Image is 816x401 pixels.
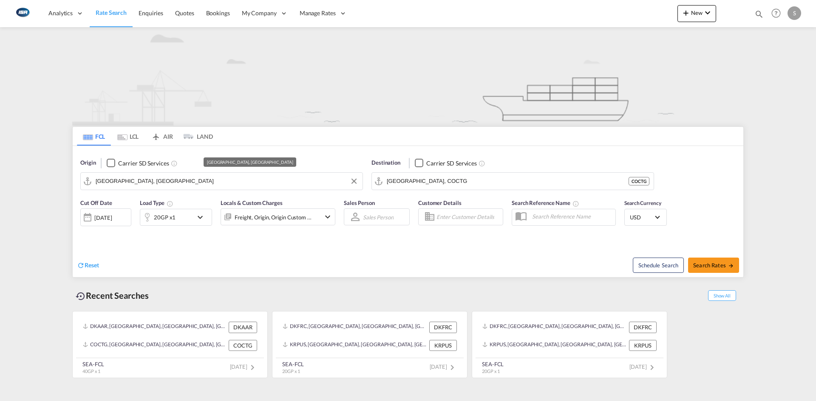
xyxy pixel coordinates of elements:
[48,9,73,17] span: Analytics
[482,360,504,368] div: SEA-FCL
[80,159,96,167] span: Origin
[482,322,627,333] div: DKFRC, Fredericia, Denmark, Northern Europe, Europe
[728,263,734,269] md-icon: icon-arrow-right
[629,322,657,333] div: DKFRC
[282,360,304,368] div: SEA-FCL
[242,9,277,17] span: My Company
[482,368,500,374] span: 20GP x 1
[362,211,394,223] md-select: Sales Person
[681,9,713,16] span: New
[80,208,131,226] div: [DATE]
[72,286,152,305] div: Recent Searches
[677,5,716,22] button: icon-plus 400-fgNewicon-chevron-down
[175,9,194,17] span: Quotes
[282,368,300,374] span: 20GP x 1
[140,199,173,206] span: Load Type
[387,175,629,188] input: Search by Port
[371,159,400,167] span: Destination
[479,160,485,167] md-icon: Unchecked: Search for CY (Container Yard) services for all selected carriers.Checked : Search for...
[528,210,615,223] input: Search Reference Name
[430,363,457,370] span: [DATE]
[283,322,427,333] div: DKFRC, Fredericia, Denmark, Northern Europe, Europe
[139,9,163,17] span: Enquiries
[206,9,230,17] span: Bookings
[80,225,87,237] md-datepicker: Select
[624,200,661,206] span: Search Currency
[171,160,178,167] md-icon: Unchecked: Search for CY (Container Yard) services for all selected carriers.Checked : Search for...
[300,9,336,17] span: Manage Rates
[77,127,111,146] md-tab-item: FCL
[72,311,268,378] recent-search-card: DKAAR, [GEOGRAPHIC_DATA], [GEOGRAPHIC_DATA], [GEOGRAPHIC_DATA], [GEOGRAPHIC_DATA] DKAARCOCTG, [GE...
[633,258,684,273] button: Note: By default Schedule search will only considerorigin ports, destination ports and cut off da...
[221,199,283,206] span: Locals & Custom Charges
[482,340,627,351] div: KRPUS, Busan, Korea, Republic of, Greater China & Far East Asia, Asia Pacific
[229,322,257,333] div: DKAAR
[788,6,801,20] div: S
[145,127,179,146] md-tab-item: AIR
[247,362,258,373] md-icon: icon-chevron-right
[344,199,375,206] span: Sales Person
[195,212,210,222] md-icon: icon-chevron-down
[629,177,649,185] div: COCTG
[703,8,713,18] md-icon: icon-chevron-down
[73,146,743,277] div: Origin Checkbox No InkUnchecked: Search for CY (Container Yard) services for all selected carrier...
[154,211,176,223] div: 20GP x1
[207,157,293,167] div: [GEOGRAPHIC_DATA], [GEOGRAPHIC_DATA]
[436,210,500,223] input: Enter Customer Details
[283,340,427,351] div: KRPUS, Busan, Korea, Republic of, Greater China & Far East Asia, Asia Pacific
[72,27,744,126] img: new-FCL.png
[429,322,457,333] div: DKFRC
[111,127,145,146] md-tab-item: LCL
[647,362,657,373] md-icon: icon-chevron-right
[85,261,99,269] span: Reset
[630,213,654,221] span: USD
[96,9,127,16] span: Rate Search
[754,9,764,19] md-icon: icon-magnify
[372,173,654,190] md-input-container: Cartagena, COCTG
[512,199,579,206] span: Search Reference Name
[140,209,212,226] div: 20GP x1icon-chevron-down
[77,261,85,269] md-icon: icon-refresh
[426,159,477,168] div: Carrier SD Services
[77,127,213,146] md-pagination-wrapper: Use the left and right arrow keys to navigate between tabs
[348,175,360,188] button: Clear Input
[472,311,667,378] recent-search-card: DKFRC, [GEOGRAPHIC_DATA], [GEOGRAPHIC_DATA], [GEOGRAPHIC_DATA], [GEOGRAPHIC_DATA] DKFRCKRPUS, [GE...
[681,8,691,18] md-icon: icon-plus 400-fg
[235,211,312,223] div: Freight Origin Origin Custom Factory Stuffing
[82,360,104,368] div: SEA-FCL
[82,368,100,374] span: 40GP x 1
[708,290,736,301] span: Show All
[83,340,227,351] div: COCTG, Cartagena, Colombia, South America, Americas
[13,4,32,23] img: 1aa151c0c08011ec8d6f413816f9a227.png
[769,6,783,20] span: Help
[76,291,86,301] md-icon: icon-backup-restore
[415,159,477,168] md-checkbox: Checkbox No Ink
[96,175,358,188] input: Search by Port
[572,200,579,207] md-icon: Your search will be saved by the below given name
[769,6,788,21] div: Help
[418,199,461,206] span: Customer Details
[118,159,169,168] div: Carrier SD Services
[429,340,457,351] div: KRPUS
[688,258,739,273] button: Search Ratesicon-arrow-right
[230,363,258,370] span: [DATE]
[323,212,333,222] md-icon: icon-chevron-down
[94,214,112,222] div: [DATE]
[107,159,169,168] md-checkbox: Checkbox No Ink
[81,173,363,190] md-input-container: Aarhus, DKAAR
[447,362,457,373] md-icon: icon-chevron-right
[151,132,161,138] md-icon: icon-airplane
[221,208,335,225] div: Freight Origin Origin Custom Factory Stuffingicon-chevron-down
[229,340,257,351] div: COCTG
[693,262,734,269] span: Search Rates
[629,211,662,223] md-select: Select Currency: $ USDUnited States Dollar
[77,261,99,270] div: icon-refreshReset
[80,199,112,206] span: Cut Off Date
[83,322,227,333] div: DKAAR, Aarhus, Denmark, Northern Europe, Europe
[754,9,764,22] div: icon-magnify
[167,200,173,207] md-icon: Select multiple loads to view rates
[629,340,657,351] div: KRPUS
[272,311,467,378] recent-search-card: DKFRC, [GEOGRAPHIC_DATA], [GEOGRAPHIC_DATA], [GEOGRAPHIC_DATA], [GEOGRAPHIC_DATA] DKFRCKRPUS, [GE...
[629,363,657,370] span: [DATE]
